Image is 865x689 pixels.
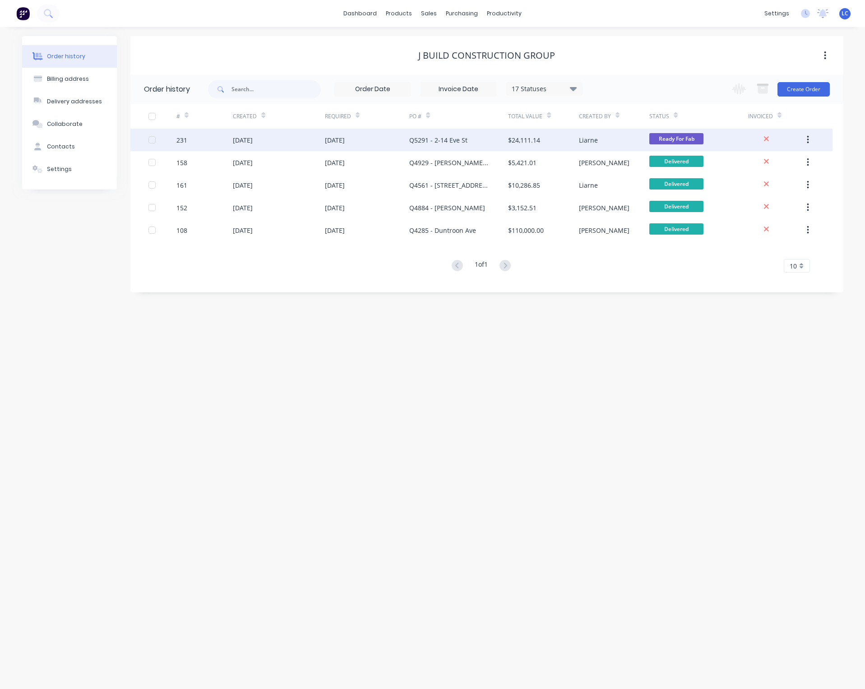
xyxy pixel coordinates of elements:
[409,135,467,145] div: Q5291 - 2-14 Eve St
[409,104,508,129] div: PO #
[233,203,253,213] div: [DATE]
[325,226,345,235] div: [DATE]
[508,180,540,190] div: $10,286.85
[760,7,794,20] div: settings
[233,112,257,120] div: Created
[441,7,482,20] div: purchasing
[47,120,83,128] div: Collaborate
[47,97,102,106] div: Delivery addresses
[339,7,381,20] a: dashboard
[22,158,117,180] button: Settings
[579,180,598,190] div: Liarne
[579,112,611,120] div: Created By
[16,7,30,20] img: Factory
[176,135,187,145] div: 231
[233,180,253,190] div: [DATE]
[47,75,89,83] div: Billing address
[325,112,351,120] div: Required
[176,112,180,120] div: #
[409,158,490,167] div: Q4929 - [PERSON_NAME] St Annandale
[748,104,805,129] div: Invoiced
[233,104,324,129] div: Created
[22,113,117,135] button: Collaborate
[649,133,703,144] span: Ready For Fab
[176,203,187,213] div: 152
[325,203,345,213] div: [DATE]
[176,180,187,190] div: 161
[233,158,253,167] div: [DATE]
[416,7,441,20] div: sales
[409,112,421,120] div: PO #
[22,135,117,158] button: Contacts
[22,90,117,113] button: Delivery addresses
[233,226,253,235] div: [DATE]
[231,80,321,98] input: Search...
[47,165,72,173] div: Settings
[47,143,75,151] div: Contacts
[409,226,476,235] div: Q4285 - Duntroon Ave
[649,156,703,167] span: Delivered
[649,104,748,129] div: Status
[409,180,490,190] div: Q4561 - [STREET_ADDRESS]
[748,112,773,120] div: Invoiced
[649,112,669,120] div: Status
[325,158,345,167] div: [DATE]
[579,135,598,145] div: Liarne
[508,135,540,145] div: $24,111.14
[22,45,117,68] button: Order history
[649,201,703,212] span: Delivered
[421,83,496,96] input: Invoice Date
[233,135,253,145] div: [DATE]
[790,261,797,271] span: 10
[325,180,345,190] div: [DATE]
[22,68,117,90] button: Billing address
[176,104,233,129] div: #
[579,203,629,213] div: [PERSON_NAME]
[144,84,190,95] div: Order history
[777,82,830,97] button: Create Order
[508,203,537,213] div: $3,152.51
[47,52,85,60] div: Order history
[176,158,187,167] div: 158
[649,223,703,235] span: Delivered
[508,112,542,120] div: Total Value
[482,7,526,20] div: productivity
[842,9,848,18] span: LC
[579,158,629,167] div: [PERSON_NAME]
[409,203,485,213] div: Q4884 - [PERSON_NAME]
[649,178,703,190] span: Delivered
[381,7,416,20] div: products
[475,259,488,273] div: 1 of 1
[508,104,578,129] div: Total Value
[325,104,410,129] div: Required
[508,226,544,235] div: $110,000.00
[335,83,411,96] input: Order Date
[506,84,582,94] div: 17 Statuses
[579,226,629,235] div: [PERSON_NAME]
[508,158,537,167] div: $5,421.01
[579,104,649,129] div: Created By
[325,135,345,145] div: [DATE]
[176,226,187,235] div: 108
[418,50,555,61] div: J Build Construction Group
